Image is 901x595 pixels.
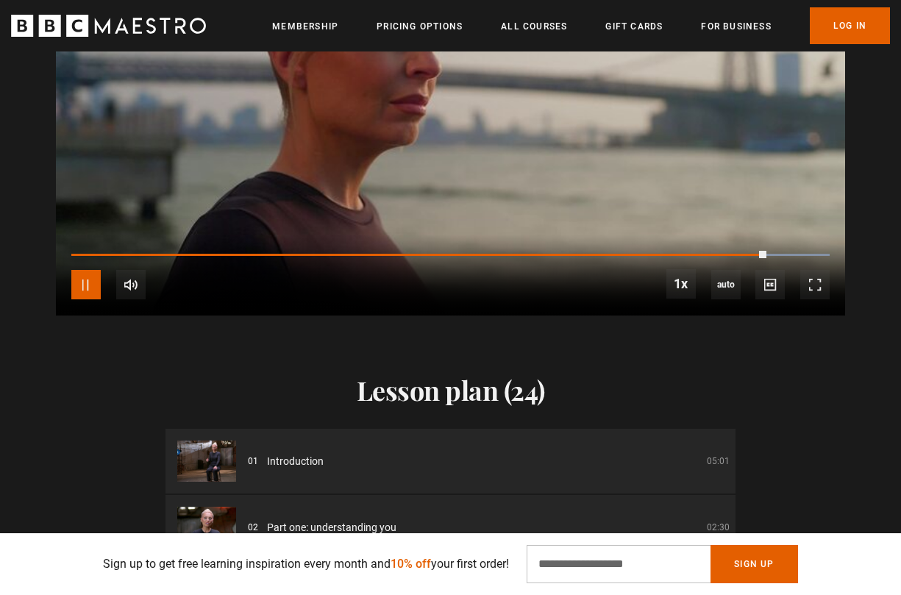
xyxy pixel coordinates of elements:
button: Mute [116,270,146,299]
a: For business [701,19,771,34]
a: Log In [810,7,890,44]
a: All Courses [501,19,567,34]
div: Progress Bar [71,254,830,257]
p: 02:30 [707,521,730,534]
button: Sign Up [711,545,797,583]
p: Sign up to get free learning inspiration every month and your first order! [103,555,509,573]
span: Part one: understanding you [267,520,396,535]
p: 01 [248,455,258,468]
span: 10% off [391,557,431,571]
div: Current quality: 360p [711,270,741,299]
button: Playback Rate [666,269,696,299]
p: 05:01 [707,455,730,468]
span: auto [711,270,741,299]
span: Introduction [267,454,324,469]
button: Captions [755,270,785,299]
svg: BBC Maestro [11,15,206,37]
h2: Lesson plan (24) [165,374,736,405]
button: Fullscreen [800,270,830,299]
a: Gift Cards [605,19,663,34]
p: 02 [248,521,258,534]
nav: Primary [272,7,890,44]
a: Membership [272,19,338,34]
button: Pause [71,270,101,299]
a: Pricing Options [377,19,463,34]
